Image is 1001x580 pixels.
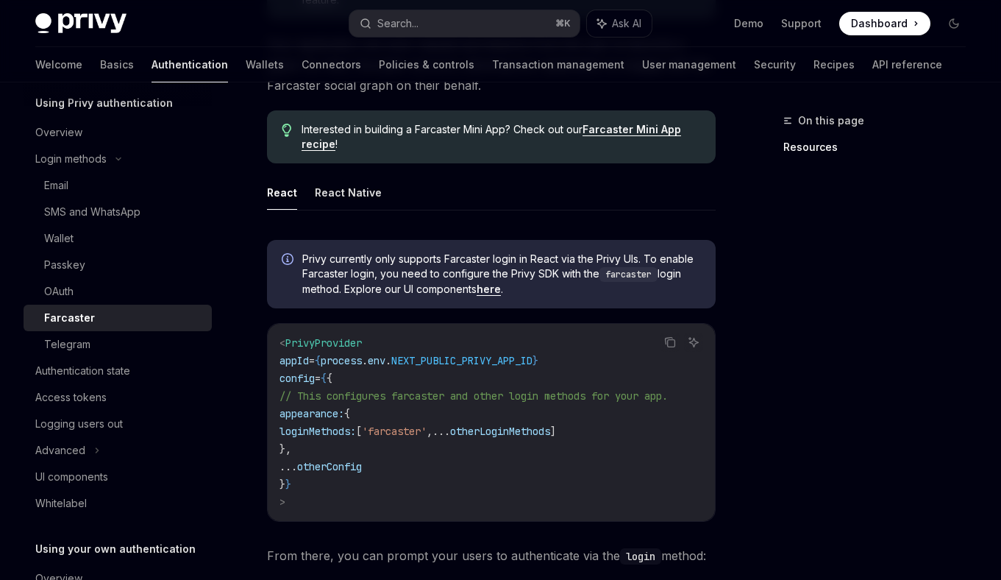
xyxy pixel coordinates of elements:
[477,283,501,296] a: here
[279,425,356,438] span: loginMethods:
[35,415,123,433] div: Logging users out
[279,495,285,509] span: >
[35,389,107,406] div: Access tokens
[684,333,703,352] button: Ask AI
[781,16,822,31] a: Support
[321,372,327,385] span: {
[620,548,661,565] code: login
[24,464,212,490] a: UI components
[44,336,90,353] div: Telegram
[532,354,538,367] span: }
[44,203,140,221] div: SMS and WhatsApp
[24,305,212,331] a: Farcaster
[872,47,942,82] a: API reference
[35,362,130,380] div: Authentication state
[391,354,532,367] span: NEXT_PUBLIC_PRIVY_APP_ID
[44,283,74,300] div: OAuth
[327,372,332,385] span: {
[282,124,292,137] svg: Tip
[35,495,87,512] div: Whitelabel
[362,354,368,367] span: .
[44,177,68,194] div: Email
[942,12,966,35] button: Toggle dark mode
[152,47,228,82] a: Authentication
[612,16,641,31] span: Ask AI
[24,384,212,411] a: Access tokens
[660,333,680,352] button: Copy the contents from the code block
[349,10,580,37] button: Search...⌘K
[599,267,658,282] code: farcaster
[432,425,450,438] span: ...
[839,12,930,35] a: Dashboard
[35,47,82,82] a: Welcome
[44,256,85,274] div: Passkey
[356,425,362,438] span: [
[24,278,212,305] a: OAuth
[246,47,284,82] a: Wallets
[368,354,385,367] span: env
[282,253,296,268] svg: Info
[587,10,652,37] button: Ask AI
[44,309,95,327] div: Farcaster
[285,478,291,491] span: }
[35,442,85,459] div: Advanced
[285,336,362,350] span: PrivyProvider
[309,354,315,367] span: =
[279,389,668,403] span: // This configures farcaster and other login methods for your app.
[813,47,855,82] a: Recipes
[321,354,362,367] span: process
[851,16,908,31] span: Dashboard
[555,18,571,29] span: ⌘ K
[798,112,864,130] span: On this page
[35,124,82,141] div: Overview
[315,354,321,367] span: {
[450,425,550,438] span: otherLoginMethods
[302,122,701,152] span: Interested in building a Farcaster Mini App? Check out our !
[279,336,285,350] span: <
[44,230,74,247] div: Wallet
[24,411,212,437] a: Logging users out
[315,372,321,385] span: =
[427,425,432,438] span: ,
[267,545,716,566] span: From there, you can prompt your users to authenticate via the method:
[24,199,212,225] a: SMS and WhatsApp
[100,47,134,82] a: Basics
[362,425,427,438] span: 'farcaster'
[35,150,107,168] div: Login methods
[24,252,212,278] a: Passkey
[279,460,297,473] span: ...
[734,16,763,31] a: Demo
[24,119,212,146] a: Overview
[279,354,309,367] span: appId
[302,47,361,82] a: Connectors
[315,175,382,210] button: React Native
[279,478,285,491] span: }
[35,468,108,486] div: UI components
[279,372,315,385] span: config
[550,425,556,438] span: ]
[35,13,127,34] img: dark logo
[24,331,212,358] a: Telegram
[344,407,350,420] span: {
[783,135,977,159] a: Resources
[267,175,297,210] button: React
[24,172,212,199] a: Email
[35,540,196,558] h5: Using your own authentication
[279,442,291,456] span: },
[754,47,796,82] a: Security
[24,358,212,384] a: Authentication state
[24,490,212,517] a: Whitelabel
[279,407,344,420] span: appearance:
[379,47,474,82] a: Policies & controls
[377,15,418,32] div: Search...
[24,225,212,252] a: Wallet
[642,47,736,82] a: User management
[385,354,391,367] span: .
[297,460,362,473] span: otherConfig
[302,252,701,297] span: Privy currently only supports Farcaster login in React via the Privy UIs. To enable Farcaster log...
[492,47,624,82] a: Transaction management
